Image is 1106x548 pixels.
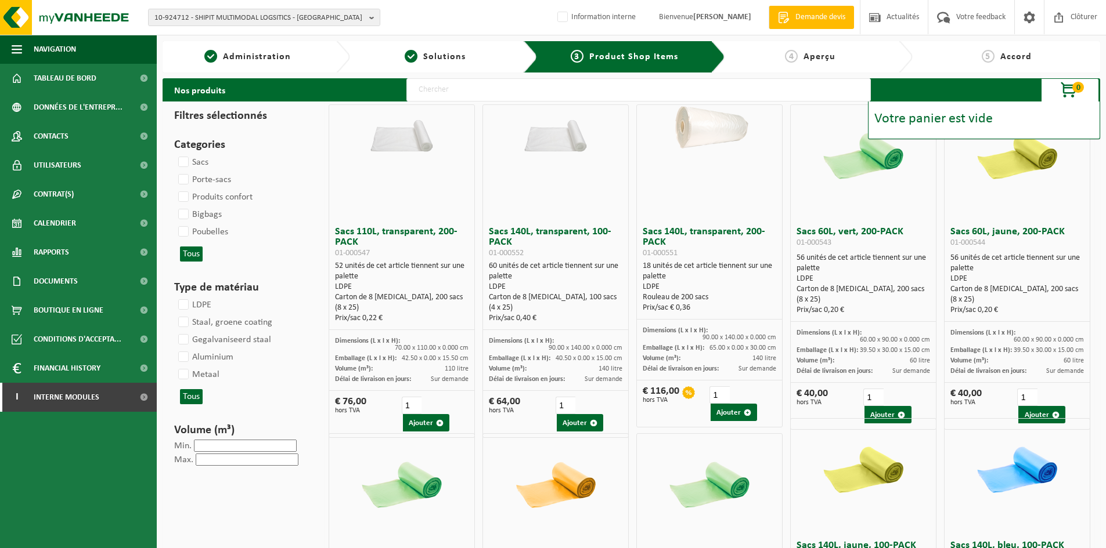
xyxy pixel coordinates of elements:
[864,406,911,423] button: Ajouter
[814,419,913,517] img: 01-000554
[34,93,123,122] span: Données de l'entrepr...
[643,344,704,351] span: Emballage (L x l x H):
[148,9,380,26] button: 10-924712 - SHIPIT MULTIMODAL LOGSITICS - [GEOGRAPHIC_DATA]
[968,419,1067,517] img: 01-000555
[863,389,883,406] input: 1
[489,282,622,292] div: LDPE
[950,329,1015,336] span: Dimensions (L x l x H):
[34,354,100,383] span: Financial History
[950,399,982,406] span: hors TVA
[693,13,751,21] strong: [PERSON_NAME]
[950,389,982,406] div: € 40,00
[489,365,527,372] span: Volume (m³):
[1041,78,1099,101] button: 0
[489,227,622,258] h3: Sacs 140L, transparent, 100-PACK
[797,274,930,284] div: LDPE
[752,355,776,362] span: 140 litre
[176,188,253,206] label: Produits confort
[797,329,862,336] span: Dimensions (L x l x H):
[174,441,192,451] label: Min.
[660,105,759,154] img: 01-000551
[910,357,930,364] span: 60 litre
[797,399,828,406] span: hors TVA
[643,397,679,404] span: hors TVA
[335,227,469,258] h3: Sacs 110L, transparent, 200-PACK
[643,355,680,362] span: Volume (m³):
[797,389,828,406] div: € 40,00
[335,292,469,313] div: Carton de 8 [MEDICAL_DATA], 200 sacs (8 x 25)
[489,407,520,414] span: hors TVA
[34,151,81,180] span: Utilisateurs
[555,9,636,26] label: Information interne
[950,284,1084,305] div: Carton de 8 [MEDICAL_DATA], 200 sacs (8 x 25)
[950,238,985,247] span: 01-000544
[223,52,291,61] span: Administration
[506,434,605,532] img: 01-000549
[950,357,988,364] span: Volume (m³):
[335,376,411,383] span: Délai de livraison en jours:
[549,344,622,351] span: 90.00 x 140.00 x 0.000 cm
[643,386,679,404] div: € 116,00
[1046,368,1084,375] span: Sur demande
[352,105,451,154] img: 01-000547
[180,389,203,404] button: Tous
[34,180,74,209] span: Contrat(s)
[176,331,271,349] label: Gegalvaniseerd staal
[335,249,370,257] span: 01-000547
[643,282,776,292] div: LDPE
[860,347,930,354] span: 39.50 x 30.00 x 15.00 cm
[335,407,366,414] span: hors TVA
[797,238,831,247] span: 01-000543
[785,50,798,63] span: 4
[711,404,757,421] button: Ajouter
[174,422,307,439] h3: Volume (m³)
[204,50,217,63] span: 1
[176,171,231,188] label: Porte-sacs
[1014,336,1084,343] span: 60.00 x 90.00 x 0.000 cm
[797,305,930,315] div: Prix/sac 0,20 €
[445,365,469,372] span: 110 litre
[709,386,729,404] input: 1
[489,376,565,383] span: Délai de livraison en jours:
[892,368,930,375] span: Sur demande
[335,365,373,372] span: Volume (m³):
[643,327,708,334] span: Dimensions (L x l x H):
[352,434,451,532] img: 01-000548
[34,35,76,64] span: Navigation
[599,365,622,372] span: 140 litre
[403,414,449,431] button: Ajouter
[12,383,22,412] span: I
[335,397,366,414] div: € 76,00
[174,136,307,154] h3: Categories
[176,206,222,223] label: Bigbags
[431,376,469,383] span: Sur demande
[643,365,719,372] span: Délai de livraison en jours:
[1064,357,1084,364] span: 60 litre
[1000,52,1032,61] span: Accord
[176,296,211,314] label: LDPE
[585,376,622,383] span: Sur demande
[335,313,469,324] div: Prix/sac 0,22 €
[660,434,759,532] img: 01-000553
[643,227,776,258] h3: Sacs 140L, transparent, 200-PACK
[405,50,417,63] span: 2
[797,284,930,305] div: Carton de 8 [MEDICAL_DATA], 200 sacs (8 x 25)
[34,325,121,354] span: Conditions d'accepta...
[918,50,1094,64] a: 5Accord
[968,105,1067,204] img: 01-000544
[546,50,702,64] a: 3Product Shop Items
[950,368,1026,375] span: Délai de livraison en jours:
[34,383,99,412] span: Interne modules
[423,52,466,61] span: Solutions
[1018,406,1065,423] button: Ajouter
[950,274,1084,284] div: LDPE
[34,122,69,151] span: Contacts
[34,296,103,325] span: Boutique en ligne
[34,64,96,93] span: Tableau de bord
[874,112,1094,126] div: Votre panier est vide
[489,292,622,313] div: Carton de 8 [MEDICAL_DATA], 100 sacs (4 x 25)
[557,414,603,431] button: Ajouter
[174,107,307,125] h3: Filtres sélectionnés
[556,355,622,362] span: 40.50 x 0.00 x 15.00 cm
[643,249,678,257] span: 01-000551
